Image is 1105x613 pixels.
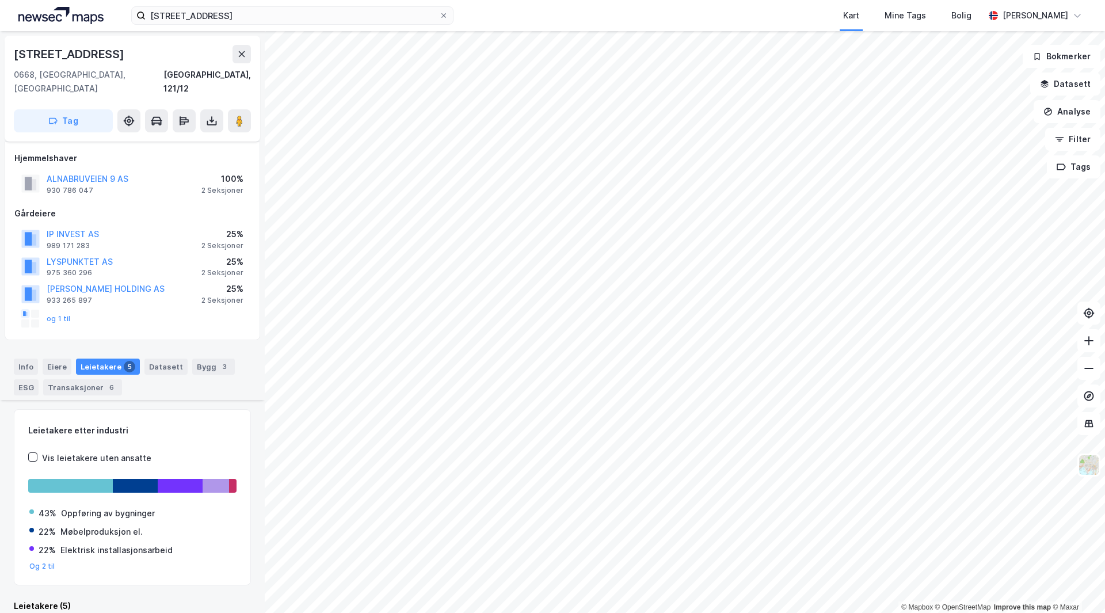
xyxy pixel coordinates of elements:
div: Info [14,359,38,375]
div: 2 Seksjoner [201,186,243,195]
button: Tag [14,109,113,132]
div: [GEOGRAPHIC_DATA], 121/12 [163,68,251,96]
a: Mapbox [901,603,933,611]
div: 25% [201,255,243,269]
img: logo.a4113a55bc3d86da70a041830d287a7e.svg [18,7,104,24]
div: 25% [201,227,243,241]
input: Søk på adresse, matrikkel, gårdeiere, leietakere eller personer [146,7,439,24]
div: 22% [39,543,56,557]
a: OpenStreetMap [935,603,991,611]
div: Elektrisk installasjonsarbeid [60,543,173,557]
button: Og 2 til [29,562,55,571]
div: 0668, [GEOGRAPHIC_DATA], [GEOGRAPHIC_DATA] [14,68,163,96]
img: Z [1078,454,1100,476]
div: 43% [39,507,56,520]
div: 930 786 047 [47,186,93,195]
div: 975 360 296 [47,268,92,277]
div: Gårdeiere [14,207,250,220]
div: [STREET_ADDRESS] [14,45,127,63]
div: ESG [14,379,39,395]
div: 933 265 897 [47,296,92,305]
div: 2 Seksjoner [201,241,243,250]
div: 989 171 283 [47,241,90,250]
div: Leietakere [76,359,140,375]
div: Kontrollprogram for chat [1047,558,1105,613]
div: Bygg [192,359,235,375]
div: 22% [39,525,56,539]
div: Leietakere (5) [14,599,251,613]
div: Vis leietakere uten ansatte [42,451,151,465]
div: 6 [106,382,117,393]
div: Møbelproduksjon el. [60,525,143,539]
div: Kart [843,9,859,22]
div: 5 [124,361,135,372]
button: Filter [1045,128,1100,151]
div: [PERSON_NAME] [1003,9,1068,22]
div: 3 [219,361,230,372]
div: Datasett [144,359,188,375]
div: 2 Seksjoner [201,268,243,277]
div: 2 Seksjoner [201,296,243,305]
div: 25% [201,282,243,296]
button: Tags [1047,155,1100,178]
button: Bokmerker [1023,45,1100,68]
button: Analyse [1034,100,1100,123]
div: 100% [201,172,243,186]
div: Mine Tags [885,9,926,22]
div: Eiere [43,359,71,375]
div: Oppføring av bygninger [61,507,155,520]
button: Datasett [1030,73,1100,96]
div: Transaksjoner [43,379,122,395]
div: Bolig [951,9,971,22]
div: Leietakere etter industri [28,424,237,437]
a: Improve this map [994,603,1051,611]
div: Hjemmelshaver [14,151,250,165]
iframe: Chat Widget [1047,558,1105,613]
